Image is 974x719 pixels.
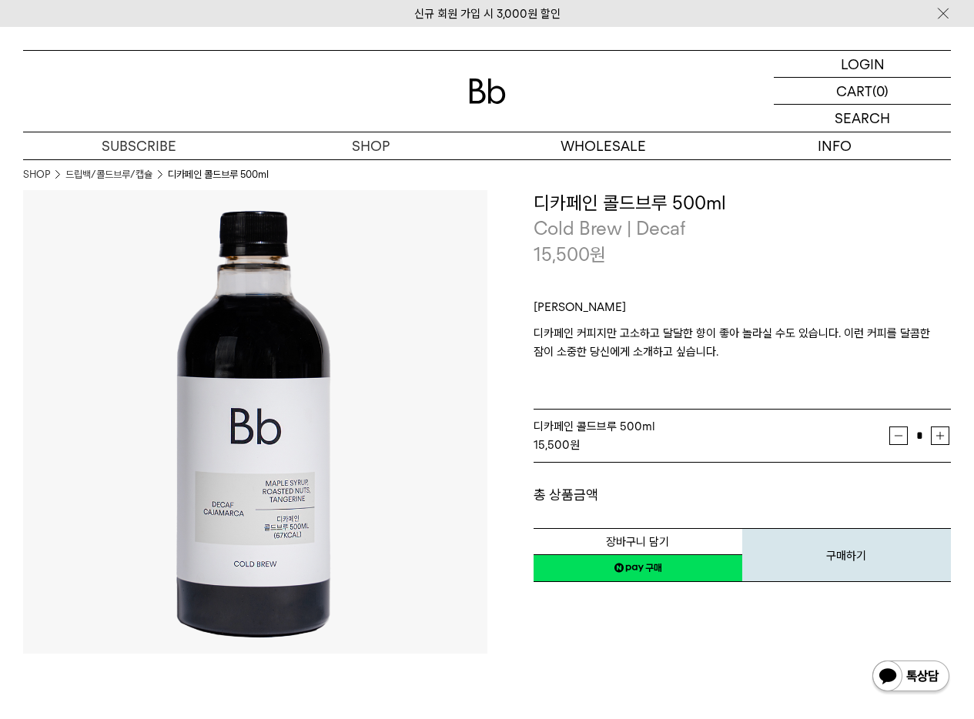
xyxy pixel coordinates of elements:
strong: 15,500 [534,438,570,452]
img: 로고 [469,79,506,104]
button: 증가 [931,426,949,445]
p: INFO [719,132,951,159]
a: 드립백/콜드브루/캡슐 [65,167,152,182]
p: WHOLESALE [487,132,719,159]
span: 원 [590,243,606,266]
button: 감소 [889,426,908,445]
a: 신규 회원 가입 시 3,000원 할인 [414,7,561,21]
img: 카카오톡 채널 1:1 채팅 버튼 [871,659,951,696]
h3: 디카페인 콜드브루 500ml [534,190,952,216]
p: [PERSON_NAME] [534,298,952,324]
div: 원 [534,436,890,454]
a: SUBSCRIBE [23,132,255,159]
p: Cold Brew | Decaf [534,216,952,242]
a: CART (0) [774,78,951,105]
a: 새창 [534,554,742,582]
a: SHOP [255,132,487,159]
p: (0) [872,78,889,104]
p: CART [836,78,872,104]
p: SEARCH [835,105,890,132]
button: 장바구니 담기 [534,528,742,555]
span: 디카페인 콜드브루 500ml [534,420,655,433]
a: LOGIN [774,51,951,78]
p: 디카페인 커피지만 고소하고 달달한 향이 좋아 놀라실 수도 있습니다. 이런 커피를 달콤한 잠이 소중한 당신에게 소개하고 싶습니다. [534,324,952,380]
li: 디카페인 콜드브루 500ml [168,167,269,182]
button: 구매하기 [742,528,951,582]
p: 15,500 [534,242,606,268]
a: SHOP [23,167,50,182]
dt: 총 상품금액 [534,486,742,504]
p: LOGIN [841,51,885,77]
img: 디카페인 콜드브루 500ml [23,190,487,654]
